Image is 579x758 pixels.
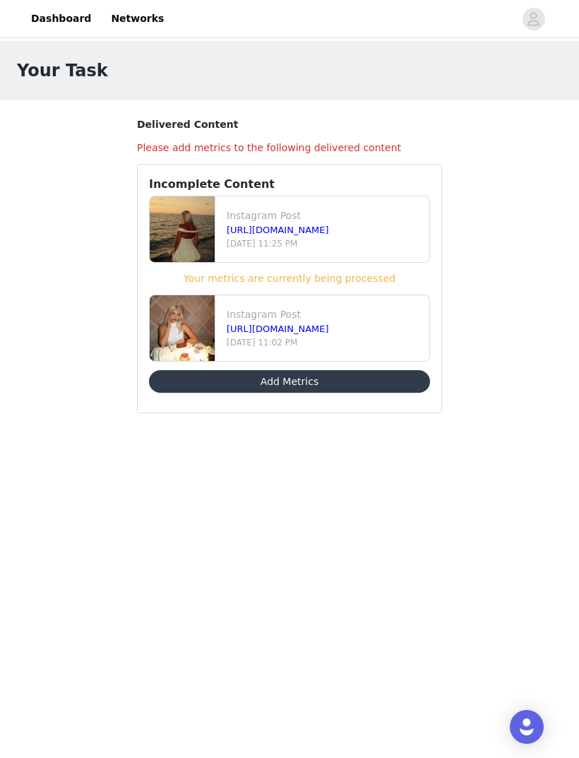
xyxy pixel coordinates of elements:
h1: Your Task [17,58,108,83]
p: [DATE] 11:25 PM [227,237,424,250]
a: Networks [102,3,172,35]
p: Instagram Post [227,307,424,322]
h4: Please add metrics to the following delivered content [137,141,442,155]
img: file [150,295,215,361]
span: Your metrics are currently being processed [184,273,395,284]
div: Open Intercom Messenger [510,710,544,744]
p: [DATE] 11:02 PM [227,336,424,349]
button: Add Metrics [149,370,430,393]
p: Instagram Post [227,208,424,223]
h3: Incomplete Content [149,176,430,193]
h3: Delivered Content [137,117,442,132]
a: Dashboard [23,3,100,35]
a: [URL][DOMAIN_NAME] [227,225,329,235]
a: [URL][DOMAIN_NAME] [227,324,329,334]
img: file [150,196,215,262]
div: avatar [527,8,540,30]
